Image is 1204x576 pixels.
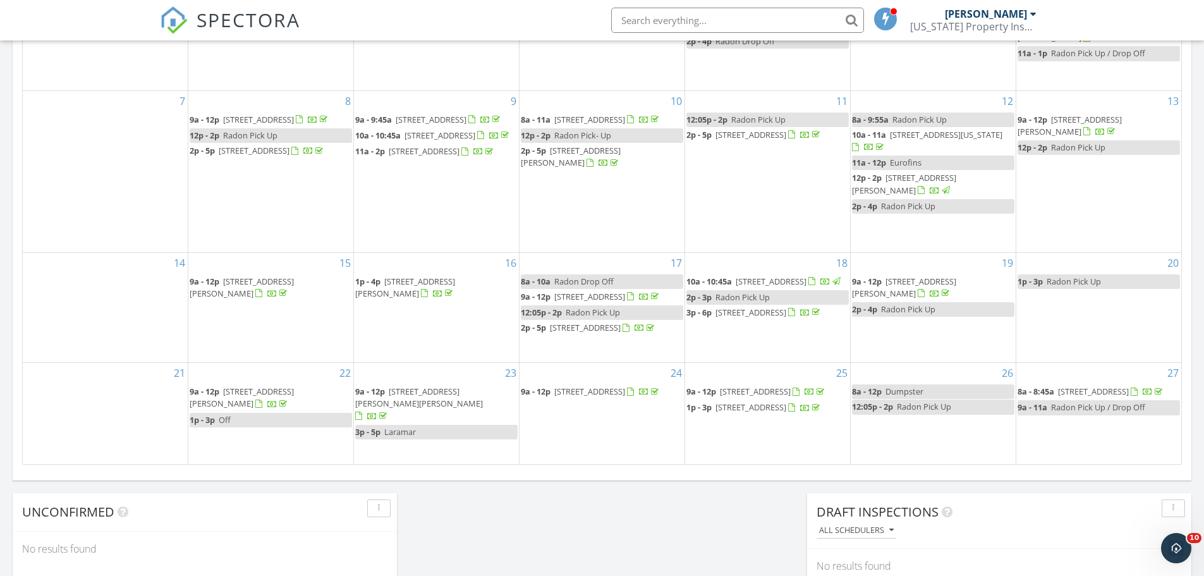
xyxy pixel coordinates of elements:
[715,401,786,413] span: [STREET_ADDRESS]
[190,276,219,287] span: 9a - 12p
[160,17,300,44] a: SPECTORA
[1058,386,1129,397] span: [STREET_ADDRESS]
[197,6,300,33] span: SPECTORA
[686,35,712,47] span: 2p - 4p
[521,144,683,171] a: 2p - 5p [STREET_ADDRESS][PERSON_NAME]
[686,276,842,287] a: 10a - 10:45a [STREET_ADDRESS]
[404,130,475,141] span: [STREET_ADDRESS]
[190,274,352,302] a: 9a - 12p [STREET_ADDRESS][PERSON_NAME]
[355,145,385,157] span: 11a - 2p
[1018,384,1180,400] a: 8a - 8:45a [STREET_ADDRESS]
[999,253,1016,273] a: Go to September 19, 2025
[1047,276,1101,287] span: Radon Pick Up
[852,276,956,299] span: [STREET_ADDRESS][PERSON_NAME]
[521,386,550,397] span: 9a - 12p
[890,129,1002,140] span: [STREET_ADDRESS][US_STATE]
[23,363,188,464] td: Go to September 21, 2025
[355,130,511,141] a: 10a - 10:45a [STREET_ADDRESS]
[852,303,877,315] span: 2p - 4p
[686,114,727,125] span: 12:05p - 2p
[1018,386,1054,397] span: 8a - 8:45a
[897,401,951,412] span: Radon Pick Up
[684,252,850,363] td: Go to September 18, 2025
[1016,363,1181,464] td: Go to September 27, 2025
[190,114,219,125] span: 9a - 12p
[999,91,1016,111] a: Go to September 12, 2025
[852,172,882,183] span: 12p - 2p
[521,114,550,125] span: 8a - 11a
[188,252,354,363] td: Go to September 15, 2025
[190,114,330,125] a: 9a - 12p [STREET_ADDRESS]
[171,253,188,273] a: Go to September 14, 2025
[521,291,661,302] a: 9a - 12p [STREET_ADDRESS]
[177,91,188,111] a: Go to September 7, 2025
[521,307,562,318] span: 12:05p - 2p
[508,91,519,111] a: Go to September 9, 2025
[852,114,889,125] span: 8a - 9:55a
[686,307,822,318] a: 3p - 6p [STREET_ADDRESS]
[852,276,882,287] span: 9a - 12p
[223,114,294,125] span: [STREET_ADDRESS]
[1161,533,1191,563] iframe: Intercom live chat
[1018,401,1047,413] span: 9a - 11a
[554,276,614,287] span: Radon Drop Off
[999,363,1016,383] a: Go to September 26, 2025
[668,363,684,383] a: Go to September 24, 2025
[684,90,850,252] td: Go to September 11, 2025
[190,144,352,159] a: 2p - 5p [STREET_ADDRESS]
[190,386,294,409] span: [STREET_ADDRESS][PERSON_NAME]
[355,114,392,125] span: 9a - 9:45a
[892,114,947,125] span: Radon Pick Up
[686,276,732,287] span: 10a - 10:45a
[521,276,550,287] span: 8a - 10a
[554,386,625,397] span: [STREET_ADDRESS]
[945,8,1027,20] div: [PERSON_NAME]
[881,200,935,212] span: Radon Pick Up
[343,91,353,111] a: Go to September 8, 2025
[736,276,806,287] span: [STREET_ADDRESS]
[190,145,325,156] a: 2p - 5p [STREET_ADDRESS]
[852,276,956,299] a: 9a - 12p [STREET_ADDRESS][PERSON_NAME]
[1018,114,1122,137] a: 9a - 12p [STREET_ADDRESS][PERSON_NAME]
[521,113,683,128] a: 8a - 11a [STREET_ADDRESS]
[1018,276,1043,287] span: 1p - 3p
[354,90,520,252] td: Go to September 9, 2025
[521,145,621,168] span: [STREET_ADDRESS][PERSON_NAME]
[1051,47,1145,59] span: Radon Pick Up / Drop Off
[384,426,416,438] span: Laramar
[686,386,827,397] a: 9a - 12p [STREET_ADDRESS]
[1018,114,1047,125] span: 9a - 12p
[686,400,849,415] a: 1p - 3p [STREET_ADDRESS]
[550,322,621,333] span: [STREET_ADDRESS]
[190,113,352,128] a: 9a - 12p [STREET_ADDRESS]
[354,363,520,464] td: Go to September 23, 2025
[355,384,518,424] a: 9a - 12p [STREET_ADDRESS][PERSON_NAME][PERSON_NAME]
[354,252,520,363] td: Go to September 16, 2025
[720,386,791,397] span: [STREET_ADDRESS]
[355,274,518,302] a: 1p - 4p [STREET_ADDRESS][PERSON_NAME]
[852,171,1014,198] a: 12p - 2p [STREET_ADDRESS][PERSON_NAME]
[355,426,380,438] span: 3p - 5p
[834,91,850,111] a: Go to September 11, 2025
[521,130,550,141] span: 12p - 2p
[1165,363,1181,383] a: Go to September 27, 2025
[355,276,455,299] a: 1p - 4p [STREET_ADDRESS][PERSON_NAME]
[852,274,1014,302] a: 9a - 12p [STREET_ADDRESS][PERSON_NAME]
[1187,533,1201,543] span: 10
[521,114,661,125] a: 8a - 11a [STREET_ADDRESS]
[521,322,657,333] a: 2p - 5p [STREET_ADDRESS]
[355,386,483,409] span: [STREET_ADDRESS][PERSON_NAME][PERSON_NAME]
[852,172,956,195] a: 12p - 2p [STREET_ADDRESS][PERSON_NAME]
[686,386,716,397] span: 9a - 12p
[686,305,849,321] a: 3p - 6p [STREET_ADDRESS]
[337,363,353,383] a: Go to September 22, 2025
[355,113,518,128] a: 9a - 9:45a [STREET_ADDRESS]
[355,386,483,421] a: 9a - 12p [STREET_ADDRESS][PERSON_NAME][PERSON_NAME]
[223,130,277,141] span: Radon Pick Up
[686,274,849,290] a: 10a - 10:45a [STREET_ADDRESS]
[1018,386,1165,397] a: 8a - 8:45a [STREET_ADDRESS]
[521,145,546,156] span: 2p - 5p
[521,386,661,397] a: 9a - 12p [STREET_ADDRESS]
[890,157,921,168] span: Eurofins
[521,321,683,336] a: 2p - 5p [STREET_ADDRESS]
